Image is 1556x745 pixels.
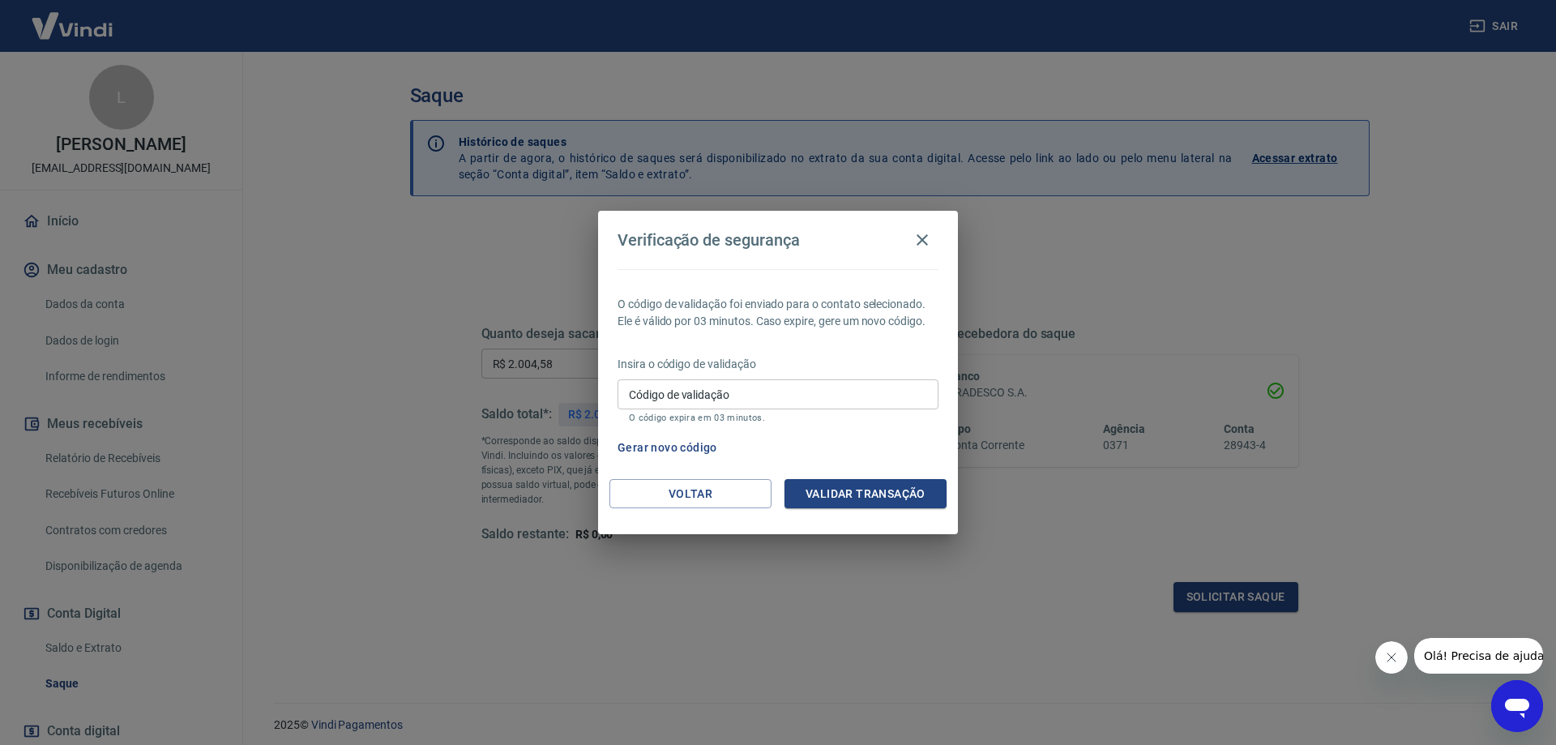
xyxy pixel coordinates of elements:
button: Validar transação [784,479,947,509]
button: Gerar novo código [611,433,724,463]
iframe: Button to launch messaging window [1491,680,1543,732]
span: Olá! Precisa de ajuda? [10,11,136,24]
iframe: Message from company [1414,638,1543,674]
button: Voltar [609,479,772,509]
iframe: Close message [1375,641,1408,674]
p: O código de validação foi enviado para o contato selecionado. Ele é válido por 03 minutos. Caso e... [618,296,938,330]
p: Insira o código de validação [618,356,938,373]
h4: Verificação de segurança [618,230,800,250]
p: O código expira em 03 minutos. [629,413,927,423]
